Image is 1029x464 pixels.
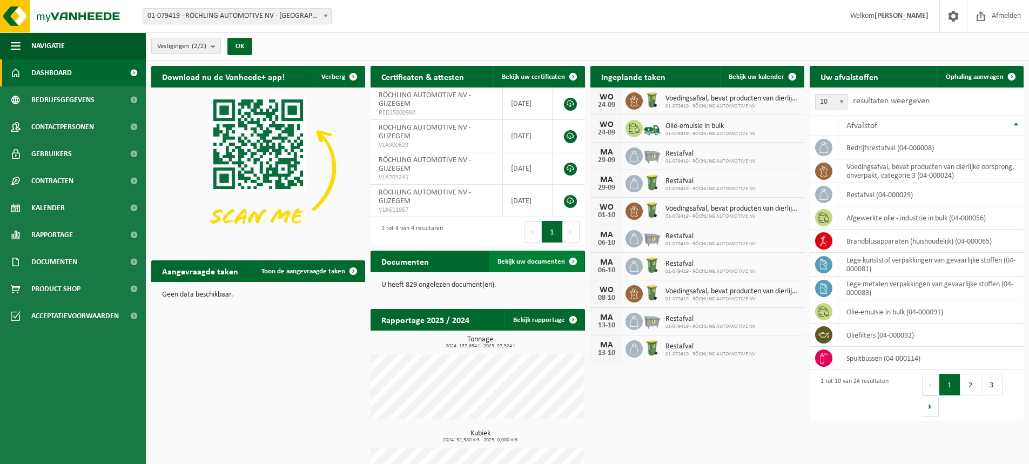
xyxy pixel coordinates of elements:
div: WO [596,120,617,129]
div: WO [596,93,617,102]
td: oliefilters (04-000092) [838,324,1024,347]
td: restafval (04-000029) [838,183,1024,206]
button: Vestigingen(2/2) [151,38,221,54]
span: 2024: 52,580 m3 - 2025: 0,000 m3 [376,438,584,443]
div: 1 tot 4 van 4 resultaten [376,220,443,244]
td: [DATE] [503,152,553,185]
span: VLA611867 [379,206,494,214]
div: MA [596,231,617,239]
span: 01-079419 - RÖCHLING AUTOMOTIVE NV [665,158,756,165]
label: resultaten weergeven [853,97,930,105]
div: WO [596,203,617,212]
span: 01-079419 - RÖCHLING AUTOMOTIVE NV - GIJZEGEM [143,9,331,24]
span: 01-079419 - RÖCHLING AUTOMOTIVE NV [665,213,799,220]
count: (2/2) [192,43,206,50]
span: Documenten [31,248,77,275]
span: Restafval [665,342,756,351]
span: Voedingsafval, bevat producten van dierlijke oorsprong, onverpakt, categorie 3 [665,287,799,296]
td: spuitbussen (04-000114) [838,347,1024,370]
td: brandblusapparaten (huishoudelijk) (04-000065) [838,230,1024,253]
td: voedingsafval, bevat producten van dierlijke oorsprong, onverpakt, categorie 3 (04-000024) [838,159,1024,183]
button: 1 [939,374,960,395]
a: Bekijk uw kalender [720,66,803,88]
span: 01-079419 - RÖCHLING AUTOMOTIVE NV - GIJZEGEM [143,8,332,24]
div: MA [596,313,617,322]
p: Geen data beschikbaar. [162,291,354,299]
span: Restafval [665,177,756,186]
span: 01-079419 - RÖCHLING AUTOMOTIVE NV [665,131,756,137]
div: MA [596,258,617,267]
span: RÖCHLING AUTOMOTIVE NV - GIJZEGEM [379,189,471,205]
span: Restafval [665,260,756,268]
a: Bekijk uw certificaten [493,66,584,88]
span: 10 [815,94,848,110]
span: Contracten [31,167,73,194]
button: Previous [524,221,542,243]
button: 2 [960,374,981,395]
td: [DATE] [503,120,553,152]
a: Bekijk rapportage [505,309,584,331]
div: 08-10 [596,294,617,302]
button: 1 [542,221,563,243]
img: Download de VHEPlus App [151,88,365,248]
div: WO [596,286,617,294]
button: 3 [981,374,1003,395]
span: Voedingsafval, bevat producten van dierlijke oorsprong, onverpakt, categorie 3 [665,95,799,103]
td: bedrijfsrestafval (04-000008) [838,136,1024,159]
img: WB-0240-HPE-GN-50 [643,339,661,357]
span: Bekijk uw certificaten [502,73,565,80]
div: 24-09 [596,129,617,137]
span: Navigatie [31,32,65,59]
span: Voedingsafval, bevat producten van dierlijke oorsprong, onverpakt, categorie 3 [665,205,799,213]
span: 01-079419 - RÖCHLING AUTOMOTIVE NV [665,186,756,192]
div: 24-09 [596,102,617,109]
td: [DATE] [503,88,553,120]
td: olie-emulsie in bulk (04-000091) [838,300,1024,324]
button: Next [922,395,939,417]
h3: Tonnage [376,336,584,349]
span: VLA705245 [379,173,494,182]
td: afgewerkte olie - industrie in bulk (04-000056) [838,206,1024,230]
div: 1 tot 10 van 24 resultaten [815,373,889,418]
span: Bekijk uw documenten [497,258,565,265]
span: Ophaling aanvragen [946,73,1004,80]
div: MA [596,341,617,349]
span: Dashboard [31,59,72,86]
img: WB-0140-HPE-GN-50 [643,201,661,219]
span: Restafval [665,232,756,241]
h2: Aangevraagde taken [151,260,249,281]
span: Acceptatievoorwaarden [31,302,119,329]
div: MA [596,148,617,157]
td: lege metalen verpakkingen van gevaarlijke stoffen (04-000083) [838,277,1024,300]
img: WB-2500-GAL-GY-01 [643,228,661,247]
span: Restafval [665,315,756,324]
td: [DATE] [503,185,553,217]
span: RÖCHLING AUTOMOTIVE NV - GIJZEGEM [379,91,471,108]
button: Verberg [313,66,364,88]
img: WB-2500-GAL-GY-01 [643,146,661,164]
span: 01-079419 - RÖCHLING AUTOMOTIVE NV [665,103,799,110]
a: Bekijk uw documenten [489,251,584,272]
div: 01-10 [596,212,617,219]
span: 01-079419 - RÖCHLING AUTOMOTIVE NV [665,351,756,358]
span: Afvalstof [846,122,877,130]
div: 06-10 [596,239,617,247]
button: Previous [922,374,939,395]
strong: [PERSON_NAME] [875,12,929,20]
h2: Rapportage 2025 / 2024 [371,309,480,330]
button: Next [563,221,580,243]
span: Olie-emulsie in bulk [665,122,756,131]
img: WB-0240-HPE-GN-50 [643,256,661,274]
img: WB-2500-GAL-GY-01 [643,311,661,329]
span: 01-079419 - RÖCHLING AUTOMOTIVE NV [665,268,756,275]
span: Vestigingen [157,38,206,55]
p: U heeft 829 ongelezen document(en). [381,281,574,289]
h2: Documenten [371,251,440,272]
span: 01-079419 - RÖCHLING AUTOMOTIVE NV [665,296,799,302]
span: VLA900629 [379,141,494,150]
img: WB-0140-HPE-GN-50 [643,284,661,302]
h2: Ingeplande taken [590,66,676,87]
span: Verberg [321,73,345,80]
span: 10 [816,95,847,110]
img: WB-0240-HPE-GN-50 [643,173,661,192]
